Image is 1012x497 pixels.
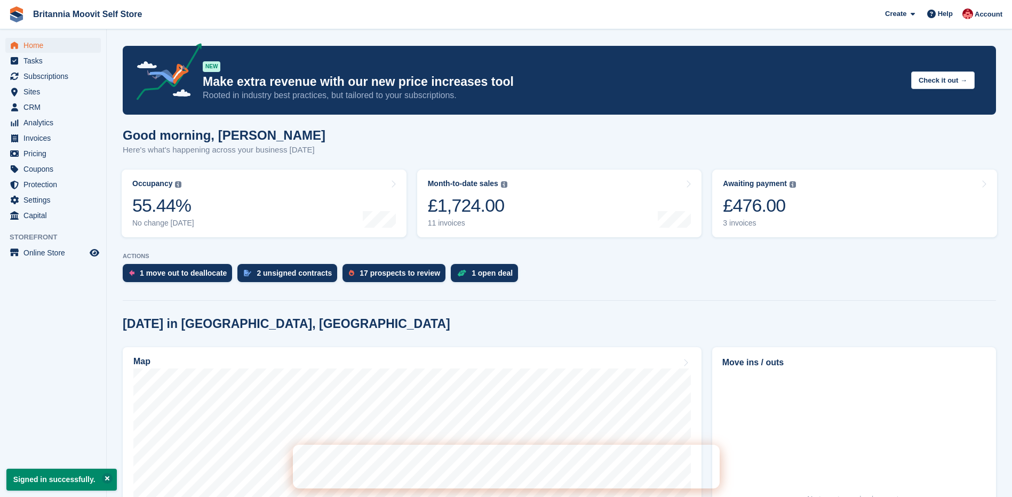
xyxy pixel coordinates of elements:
a: menu [5,245,101,260]
div: 11 invoices [428,219,507,228]
a: menu [5,84,101,99]
span: Online Store [23,245,87,260]
span: Storefront [10,232,106,243]
div: No change [DATE] [132,219,194,228]
p: Here's what's happening across your business [DATE] [123,144,325,156]
span: Settings [23,193,87,207]
a: menu [5,146,101,161]
h2: Map [133,357,150,366]
h2: [DATE] in [GEOGRAPHIC_DATA], [GEOGRAPHIC_DATA] [123,317,450,331]
span: Invoices [23,131,87,146]
button: Check it out → [911,71,975,89]
span: Sites [23,84,87,99]
img: move_outs_to_deallocate_icon-f764333ba52eb49d3ac5e1228854f67142a1ed5810a6f6cc68b1a99e826820c5.svg [129,270,134,276]
p: ACTIONS [123,253,996,260]
img: icon-info-grey-7440780725fd019a000dd9b08b2336e03edf1995a4989e88bcd33f0948082b44.svg [501,181,507,188]
div: 3 invoices [723,219,796,228]
img: price-adjustments-announcement-icon-8257ccfd72463d97f412b2fc003d46551f7dbcb40ab6d574587a9cd5c0d94... [128,43,202,104]
h2: Move ins / outs [722,356,986,369]
a: menu [5,100,101,115]
img: prospect-51fa495bee0391a8d652442698ab0144808aea92771e9ea1ae160a38d050c398.svg [349,270,354,276]
a: menu [5,177,101,192]
div: 55.44% [132,195,194,217]
a: menu [5,208,101,223]
a: menu [5,193,101,207]
a: Awaiting payment £476.00 3 invoices [712,170,997,237]
p: Make extra revenue with our new price increases tool [203,74,903,90]
div: NEW [203,61,220,72]
a: 1 open deal [451,264,523,287]
img: contract_signature_icon-13c848040528278c33f63329250d36e43548de30e8caae1d1a13099fd9432cc5.svg [244,270,251,276]
span: CRM [23,100,87,115]
span: Create [885,9,906,19]
img: Jo Jopson [962,9,973,19]
div: 1 open deal [472,269,513,277]
span: Subscriptions [23,69,87,84]
span: Home [23,38,87,53]
a: Preview store [88,246,101,259]
span: Account [975,9,1002,20]
div: £476.00 [723,195,796,217]
div: 17 prospects to review [360,269,440,277]
a: menu [5,162,101,177]
a: menu [5,115,101,130]
p: Signed in successfully. [6,469,117,491]
a: 1 move out to deallocate [123,264,237,287]
div: Month-to-date sales [428,179,498,188]
span: Help [938,9,953,19]
p: Rooted in industry best practices, but tailored to your subscriptions. [203,90,903,101]
img: icon-info-grey-7440780725fd019a000dd9b08b2336e03edf1995a4989e88bcd33f0948082b44.svg [790,181,796,188]
a: Occupancy 55.44% No change [DATE] [122,170,407,237]
div: £1,724.00 [428,195,507,217]
a: 17 prospects to review [342,264,451,287]
div: Occupancy [132,179,172,188]
span: Pricing [23,146,87,161]
div: 1 move out to deallocate [140,269,227,277]
img: icon-info-grey-7440780725fd019a000dd9b08b2336e03edf1995a4989e88bcd33f0948082b44.svg [175,181,181,188]
div: 2 unsigned contracts [257,269,332,277]
span: Protection [23,177,87,192]
iframe: Intercom live chat banner [293,445,720,488]
a: Month-to-date sales £1,724.00 11 invoices [417,170,702,237]
img: stora-icon-8386f47178a22dfd0bd8f6a31ec36ba5ce8667c1dd55bd0f319d3a0aa187defe.svg [9,6,25,22]
span: Tasks [23,53,87,68]
span: Capital [23,208,87,223]
a: 2 unsigned contracts [237,264,342,287]
span: Analytics [23,115,87,130]
img: deal-1b604bf984904fb50ccaf53a9ad4b4a5d6e5aea283cecdc64d6e3604feb123c2.svg [457,269,466,277]
a: menu [5,53,101,68]
h1: Good morning, [PERSON_NAME] [123,128,325,142]
a: Britannia Moovit Self Store [29,5,146,23]
a: menu [5,69,101,84]
a: menu [5,38,101,53]
span: Coupons [23,162,87,177]
div: Awaiting payment [723,179,787,188]
a: menu [5,131,101,146]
